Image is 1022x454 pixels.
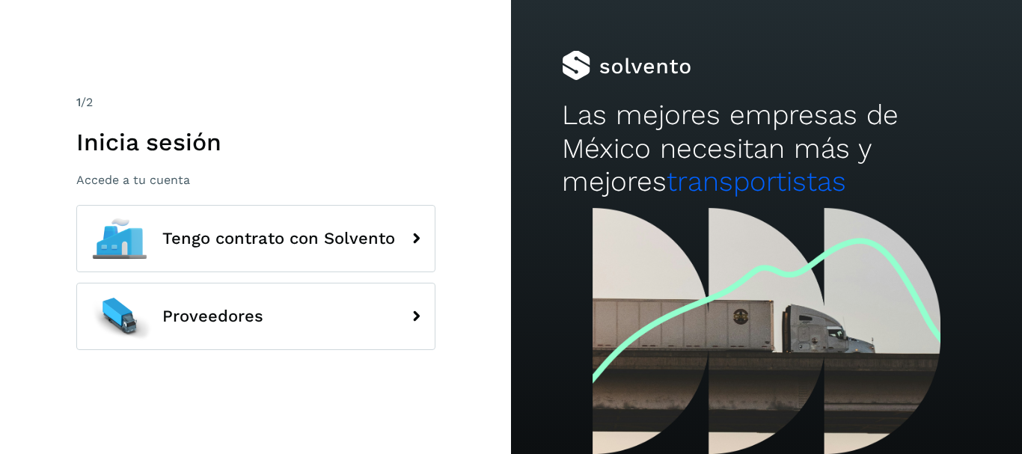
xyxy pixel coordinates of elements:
[562,99,970,198] h2: Las mejores empresas de México necesitan más y mejores
[76,205,435,272] button: Tengo contrato con Solvento
[162,230,395,248] span: Tengo contrato con Solvento
[76,283,435,350] button: Proveedores
[76,93,435,111] div: /2
[76,95,81,109] span: 1
[667,165,846,197] span: transportistas
[162,307,263,325] span: Proveedores
[76,173,435,187] p: Accede a tu cuenta
[76,128,435,156] h1: Inicia sesión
